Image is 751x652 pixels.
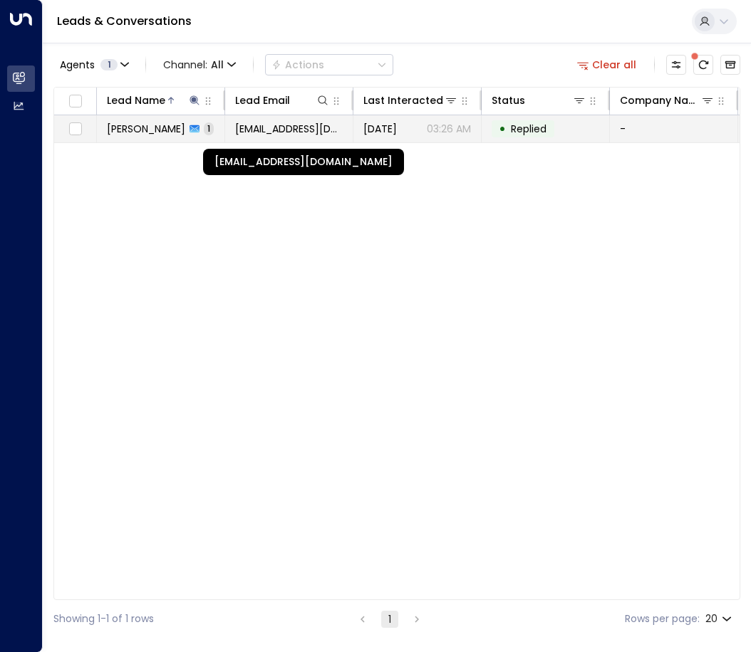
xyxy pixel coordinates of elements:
span: Toggle select all [66,93,84,110]
label: Rows per page: [625,611,700,626]
span: 1 [204,122,214,135]
div: Actions [271,58,324,71]
div: Last Interacted [363,92,458,109]
span: Claire Richardson [107,122,185,136]
button: Clear all [571,55,643,75]
div: Last Interacted [363,92,443,109]
nav: pagination navigation [353,610,426,628]
button: Actions [265,54,393,75]
button: Channel:All [157,55,242,75]
div: Company Name [620,92,715,109]
span: Replied [511,122,547,136]
div: Lead Email [235,92,330,109]
div: Lead Name [107,92,165,109]
span: Channel: [157,55,242,75]
div: 20 [705,609,735,629]
button: page 1 [381,611,398,628]
div: Lead Email [235,92,290,109]
button: Archived Leads [720,55,740,75]
span: Agents [60,60,95,70]
a: Leads & Conversations [57,13,192,29]
button: Customize [666,55,686,75]
td: - [610,115,738,142]
button: Agents1 [53,55,134,75]
span: 1 [100,59,118,70]
div: Company Name [620,92,700,109]
span: Toggle select row [66,120,84,138]
p: 03:26 AM [427,122,471,136]
span: Yesterday [363,122,397,136]
span: idgie.whistlestop@gmail.com [235,122,343,136]
div: Lead Name [107,92,202,109]
span: All [211,59,224,70]
div: Status [492,92,586,109]
div: [EMAIL_ADDRESS][DOMAIN_NAME] [203,149,404,175]
div: • [499,117,506,141]
div: Button group with a nested menu [265,54,393,75]
div: Showing 1-1 of 1 rows [53,611,154,626]
span: There are new threads available. Refresh the grid to view the latest updates. [693,55,713,75]
div: Status [492,92,525,109]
